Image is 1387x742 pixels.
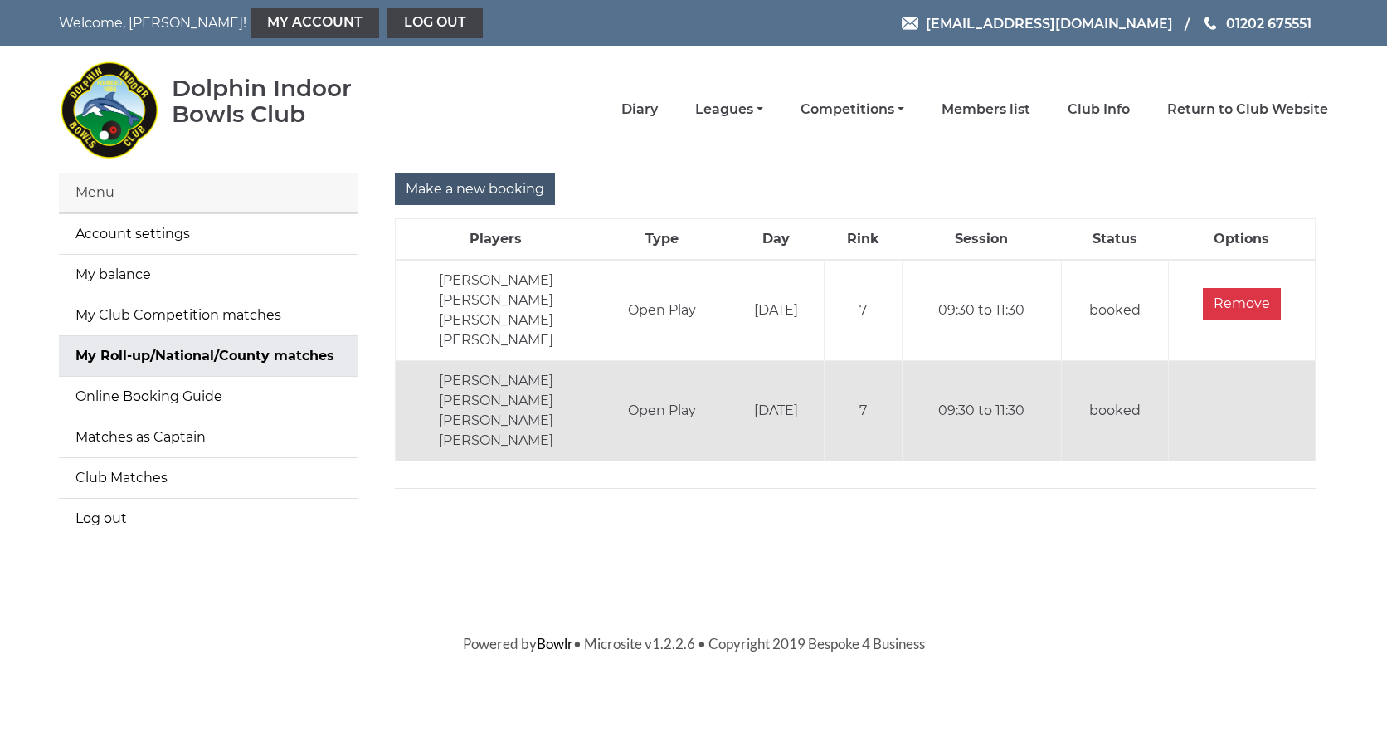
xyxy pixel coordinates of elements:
span: 01202 675551 [1226,15,1312,31]
td: Open Play [596,260,728,361]
td: 7 [825,361,903,461]
td: Open Play [596,361,728,461]
td: booked [1061,361,1168,461]
a: Bowlr [537,635,573,652]
a: Competitions [801,100,904,119]
a: Email [EMAIL_ADDRESS][DOMAIN_NAME] [902,13,1173,34]
a: My balance [59,255,358,295]
td: [PERSON_NAME] [PERSON_NAME] [PERSON_NAME] [PERSON_NAME] [396,361,596,461]
img: Email [902,17,918,30]
input: Remove [1203,288,1281,320]
td: [DATE] [728,260,825,361]
a: Phone us 01202 675551 [1202,13,1312,34]
a: Account settings [59,214,358,254]
a: My Roll-up/National/County matches [59,336,358,376]
div: Dolphin Indoor Bowls Club [172,76,405,127]
td: [PERSON_NAME] [PERSON_NAME] [PERSON_NAME] [PERSON_NAME] [396,260,596,361]
th: Type [596,219,728,261]
a: Diary [621,100,658,119]
a: Online Booking Guide [59,377,358,417]
td: 09:30 to 11:30 [902,260,1061,361]
td: booked [1061,260,1168,361]
input: Make a new booking [395,173,555,205]
div: Menu [59,173,358,213]
td: [DATE] [728,361,825,461]
td: 09:30 to 11:30 [902,361,1061,461]
th: Rink [825,219,903,261]
a: Club Matches [59,458,358,498]
a: My Club Competition matches [59,295,358,335]
th: Status [1061,219,1168,261]
th: Session [902,219,1061,261]
span: [EMAIL_ADDRESS][DOMAIN_NAME] [926,15,1173,31]
th: Day [728,219,825,261]
a: Log out [387,8,483,38]
a: Matches as Captain [59,417,358,457]
span: Powered by • Microsite v1.2.2.6 • Copyright 2019 Bespoke 4 Business [463,635,925,652]
a: Return to Club Website [1167,100,1328,119]
a: Club Info [1068,100,1130,119]
a: Members list [942,100,1030,119]
a: Leagues [695,100,763,119]
th: Players [396,219,596,261]
td: 7 [825,260,903,361]
img: Phone us [1204,17,1216,30]
a: Log out [59,499,358,539]
nav: Welcome, [PERSON_NAME]! [59,8,573,38]
a: My Account [251,8,379,38]
th: Options [1169,219,1316,261]
img: Dolphin Indoor Bowls Club [59,51,158,168]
